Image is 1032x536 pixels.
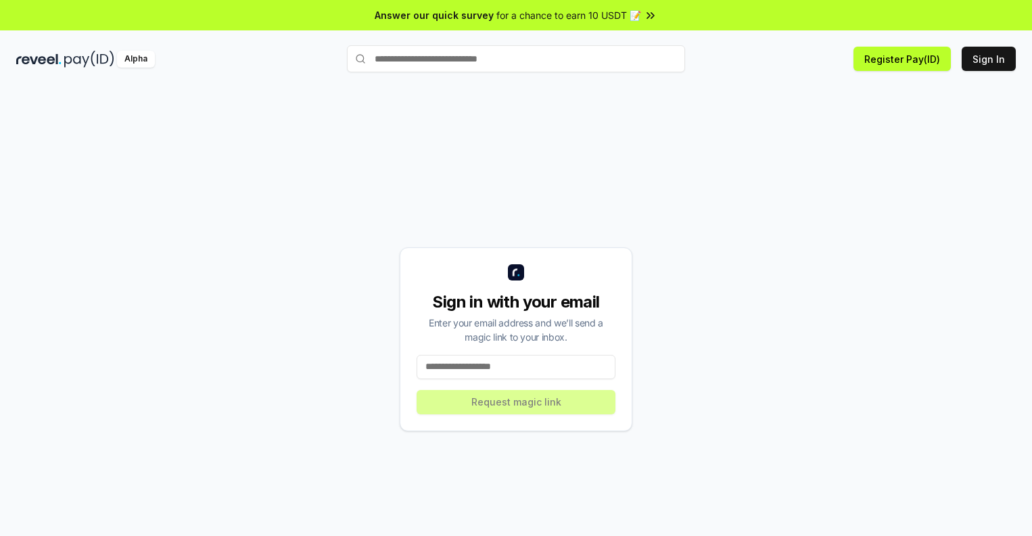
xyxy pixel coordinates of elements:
img: reveel_dark [16,51,62,68]
img: logo_small [508,264,524,281]
div: Alpha [117,51,155,68]
span: for a chance to earn 10 USDT 📝 [496,8,641,22]
img: pay_id [64,51,114,68]
div: Sign in with your email [417,291,615,313]
span: Answer our quick survey [375,8,494,22]
div: Enter your email address and we’ll send a magic link to your inbox. [417,316,615,344]
button: Register Pay(ID) [853,47,951,71]
button: Sign In [962,47,1016,71]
